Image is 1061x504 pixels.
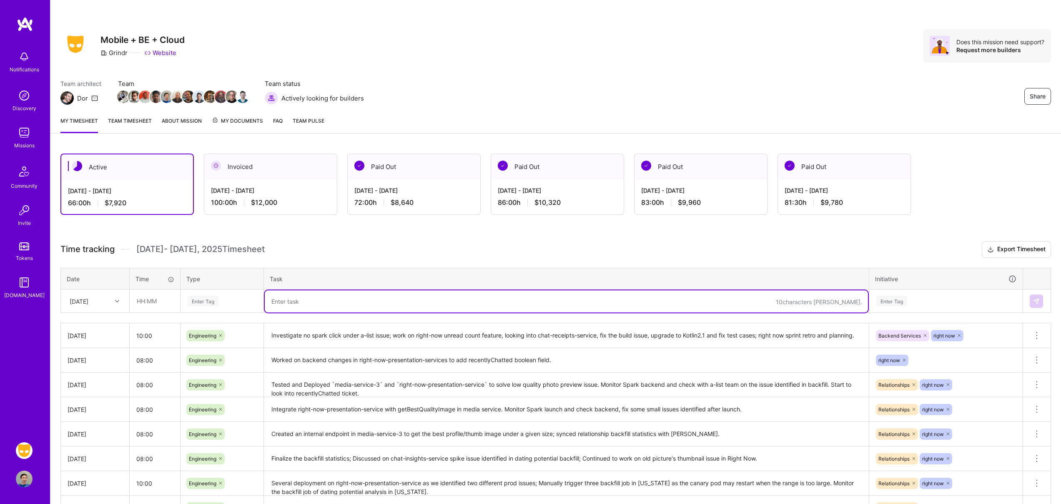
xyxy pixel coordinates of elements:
div: [DATE] [68,381,123,389]
div: [DATE] - [DATE] [785,186,904,195]
div: 81:30 h [785,198,904,207]
a: Team Member Avatar [205,90,216,104]
span: Engineering [189,431,216,437]
div: 10 characters [PERSON_NAME]. [776,298,862,306]
span: Actively looking for builders [281,94,364,103]
img: Paid Out [498,161,508,171]
input: HH:MM [130,472,180,494]
textarea: Tested and Deployed `media-service-3` and `right-now-presentation-service` to solve low quality p... [265,373,868,396]
span: Team architect [60,79,101,88]
div: Dor [77,94,88,103]
textarea: Investigate no spark click under a-list issue; work on right-now unread count feature, looking in... [265,324,868,347]
span: Engineering [189,357,216,363]
img: Invoiced [211,161,221,171]
div: [DATE] [68,405,123,414]
a: Grindr: Mobile + BE + Cloud [14,442,35,459]
input: HH:MM [130,349,180,371]
img: Invite [16,202,33,219]
input: HH:MM [130,398,180,421]
span: right now [922,456,944,462]
div: Invoiced [204,154,337,179]
img: Avatar [930,36,950,56]
img: logo [17,17,33,32]
span: Time tracking [60,244,115,255]
img: Team Member Avatar [182,91,195,103]
th: Task [264,268,869,290]
a: Team Member Avatar [237,90,248,104]
span: $10,320 [534,198,561,207]
a: Team Member Avatar [172,90,183,104]
input: HH:MM [130,448,180,470]
span: Relationships [878,431,910,437]
div: [DATE] - [DATE] [498,186,617,195]
div: 100:00 h [211,198,330,207]
span: Engineering [189,333,216,339]
th: Date [61,268,130,290]
span: right now [922,480,944,486]
span: Engineering [189,480,216,486]
a: Team Member Avatar [194,90,205,104]
img: Team Member Avatar [236,91,249,103]
input: HH:MM [130,374,180,396]
a: My Documents [212,116,263,133]
img: Team Member Avatar [171,91,184,103]
img: teamwork [16,124,33,141]
span: $8,640 [391,198,414,207]
div: Discovery [13,104,36,113]
div: Enter Tag [876,295,907,307]
span: [DATE] - [DATE] , 2025 Timesheet [136,244,265,255]
a: Team Member Avatar [161,90,172,104]
div: [DATE] [68,479,123,488]
div: Time [135,275,174,283]
div: [DATE] [68,454,123,463]
button: Export Timesheet [982,241,1051,258]
div: Tokens [16,254,33,262]
a: Team Member Avatar [226,90,237,104]
img: discovery [16,87,33,104]
span: right now [922,382,944,388]
a: FAQ [273,116,283,133]
img: Team Member Avatar [204,91,216,103]
input: HH:MM [130,290,180,312]
span: Relationships [878,382,910,388]
button: Share [1024,88,1051,105]
img: Actively looking for builders [265,91,278,105]
span: Relationships [878,456,910,462]
textarea: Worked on backend changes in right-now-presentation-services to add recentlyChatted boolean field. [265,349,868,372]
a: Website [144,48,176,57]
div: [DOMAIN_NAME] [4,291,45,300]
img: Submit [1033,298,1040,305]
img: bell [16,48,33,65]
img: Paid Out [354,161,364,171]
span: My Documents [212,116,263,126]
img: Team Member Avatar [161,91,173,103]
h3: Mobile + BE + Cloud [100,35,185,45]
img: Team Member Avatar [117,91,130,103]
div: 86:00 h [498,198,617,207]
img: Team Member Avatar [150,91,162,103]
div: Enter Tag [188,295,218,307]
img: Team Member Avatar [215,91,227,103]
span: Relationships [878,406,910,413]
img: Community [14,161,34,181]
textarea: Finalize the backfill statistics; Discussed on chat-insights-service spike issue identified in da... [265,447,868,470]
img: Team Member Avatar [139,91,151,103]
span: $9,960 [678,198,701,207]
i: icon CompanyGray [100,50,107,56]
div: Does this mission need support? [956,38,1044,46]
img: Active [72,161,82,171]
div: Initiative [875,274,1017,284]
a: Team Member Avatar [140,90,150,104]
div: Notifications [10,65,39,74]
span: right now [922,406,944,413]
img: Team Member Avatar [193,91,206,103]
span: Engineering [189,382,216,388]
span: Team status [265,79,364,88]
div: Paid Out [635,154,767,179]
a: My timesheet [60,116,98,133]
div: [DATE] - [DATE] [354,186,474,195]
span: Engineering [189,456,216,462]
a: Team Member Avatar [118,90,129,104]
div: 66:00 h [68,199,186,207]
div: [DATE] [68,430,123,438]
